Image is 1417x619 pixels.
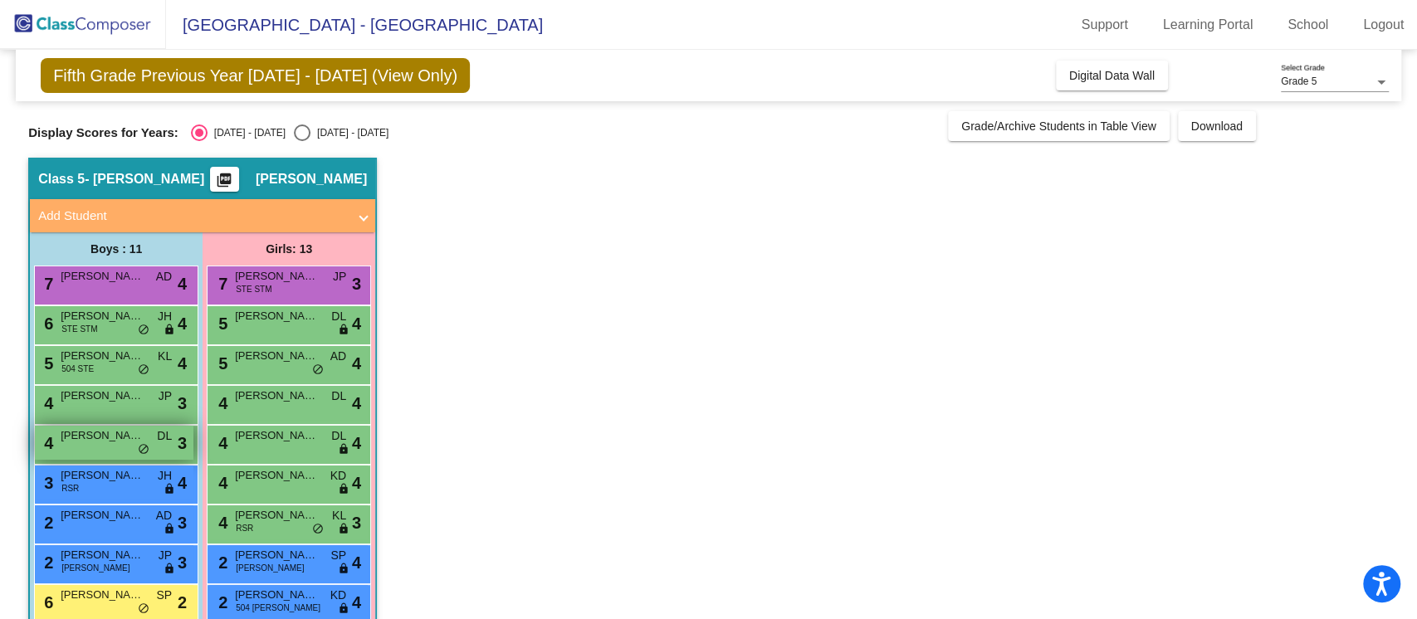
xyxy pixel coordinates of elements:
[948,111,1170,141] button: Grade/Archive Students in Table View
[178,351,187,376] span: 4
[338,483,349,496] span: lock
[164,483,175,496] span: lock
[1150,12,1267,38] a: Learning Portal
[1056,61,1168,90] button: Digital Data Wall
[338,443,349,456] span: lock
[338,324,349,337] span: lock
[352,311,361,336] span: 4
[338,563,349,576] span: lock
[158,467,172,485] span: JH
[210,167,239,192] button: Print Students Details
[312,523,324,536] span: do_not_disturb_alt
[40,394,53,412] span: 4
[138,324,149,337] span: do_not_disturb_alt
[208,125,286,140] div: [DATE] - [DATE]
[40,593,53,612] span: 6
[61,482,79,495] span: RSR
[352,510,361,535] span: 3
[138,443,149,456] span: do_not_disturb_alt
[1068,12,1141,38] a: Support
[156,268,172,285] span: AD
[40,474,53,492] span: 3
[333,268,346,285] span: JP
[352,470,361,495] span: 4
[331,308,346,325] span: DL
[191,124,388,141] mat-radio-group: Select an option
[178,311,187,336] span: 4
[40,275,53,293] span: 7
[178,590,187,615] span: 2
[138,363,149,377] span: do_not_disturb_alt
[214,514,227,532] span: 4
[256,171,367,188] span: [PERSON_NAME]
[331,387,346,405] span: DL
[164,523,175,536] span: lock
[235,387,318,404] span: [PERSON_NAME]
[61,268,144,285] span: [PERSON_NAME]
[159,547,172,564] span: JP
[235,348,318,364] span: [PERSON_NAME]
[40,514,53,532] span: 2
[38,207,347,226] mat-panel-title: Add Student
[214,394,227,412] span: 4
[352,550,361,575] span: 4
[40,553,53,572] span: 2
[203,232,375,266] div: Girls: 13
[178,431,187,456] span: 3
[338,602,349,616] span: lock
[61,308,144,324] span: [PERSON_NAME]
[214,314,227,333] span: 5
[961,119,1156,133] span: Grade/Archive Students in Table View
[61,363,94,375] span: 504 STE
[331,427,346,445] span: DL
[235,507,318,524] span: [PERSON_NAME]
[61,587,144,603] span: [PERSON_NAME]
[38,171,85,188] span: Class 5
[236,522,253,534] span: RSR
[1191,119,1243,133] span: Download
[214,434,227,452] span: 4
[178,391,187,416] span: 3
[61,467,144,484] span: [PERSON_NAME]
[332,507,346,524] span: KL
[214,474,227,492] span: 4
[214,354,227,373] span: 5
[164,563,175,576] span: lock
[352,590,361,615] span: 4
[330,587,346,604] span: KD
[1069,69,1155,82] span: Digital Data Wall
[40,434,53,452] span: 4
[214,172,234,195] mat-icon: picture_as_pdf
[1350,12,1417,38] a: Logout
[164,324,175,337] span: lock
[30,199,375,232] mat-expansion-panel-header: Add Student
[1178,111,1256,141] button: Download
[310,125,388,140] div: [DATE] - [DATE]
[157,427,172,445] span: DL
[159,387,172,405] span: JP
[61,348,144,364] span: [PERSON_NAME]
[30,232,203,266] div: Boys : 11
[40,354,53,373] span: 5
[330,348,346,365] span: AD
[352,271,361,296] span: 3
[312,363,324,377] span: do_not_disturb_alt
[235,427,318,444] span: [PERSON_NAME]
[235,547,318,563] span: [PERSON_NAME]
[156,507,172,524] span: AD
[235,308,318,324] span: [PERSON_NAME]
[41,58,470,93] span: Fifth Grade Previous Year [DATE] - [DATE] (View Only)
[235,467,318,484] span: [PERSON_NAME]
[1274,12,1341,38] a: School
[235,587,318,603] span: [PERSON_NAME]
[156,587,172,604] span: SP
[61,323,97,335] span: STE STM
[28,125,178,140] span: Display Scores for Years:
[236,562,304,574] span: [PERSON_NAME]
[158,308,172,325] span: JH
[61,547,144,563] span: [PERSON_NAME]
[235,268,318,285] span: [PERSON_NAME]
[85,171,204,188] span: - [PERSON_NAME]
[178,510,187,535] span: 3
[330,547,346,564] span: SP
